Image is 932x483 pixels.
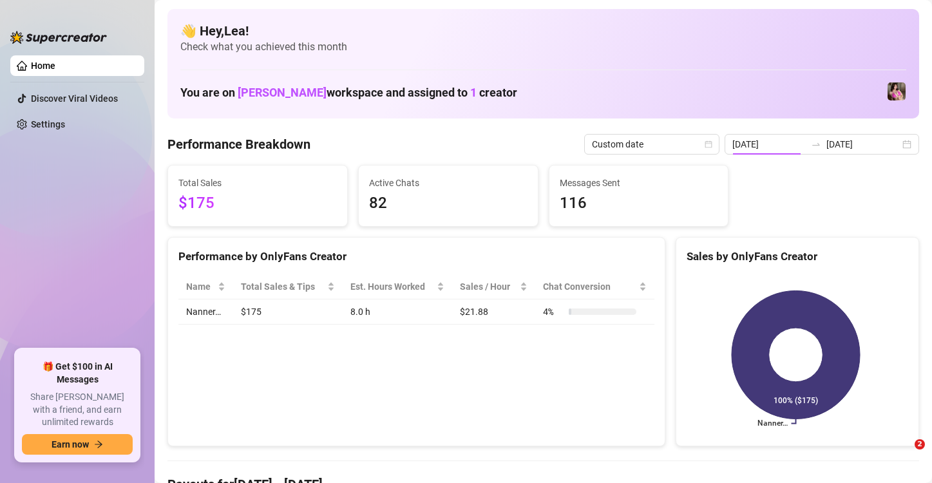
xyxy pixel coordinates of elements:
span: Active Chats [369,176,528,190]
span: Earn now [52,439,89,450]
span: Total Sales [178,176,337,190]
span: 1 [470,86,477,99]
h4: 👋 Hey, Lea ! [180,22,906,40]
span: 2 [915,439,925,450]
h1: You are on workspace and assigned to creator [180,86,517,100]
input: Start date [732,137,806,151]
img: Nanner [888,82,906,100]
td: 8.0 h [343,299,452,325]
th: Total Sales & Tips [233,274,342,299]
td: Nanner… [178,299,233,325]
span: calendar [705,140,712,148]
div: Performance by OnlyFans Creator [178,248,654,265]
span: arrow-right [94,440,103,449]
span: 82 [369,191,528,216]
span: Check what you achieved this month [180,40,906,54]
span: $175 [178,191,337,216]
span: [PERSON_NAME] [238,86,327,99]
a: Discover Viral Videos [31,93,118,104]
a: Home [31,61,55,71]
th: Name [178,274,233,299]
text: Nanner… [757,419,787,428]
a: Settings [31,119,65,129]
div: Est. Hours Worked [350,279,434,294]
button: Earn nowarrow-right [22,434,133,455]
span: swap-right [811,139,821,149]
span: Name [186,279,215,294]
iframe: Intercom live chat [888,439,919,470]
span: Share [PERSON_NAME] with a friend, and earn unlimited rewards [22,391,133,429]
td: $21.88 [452,299,535,325]
span: Custom date [592,135,712,154]
span: Total Sales & Tips [241,279,324,294]
span: 🎁 Get $100 in AI Messages [22,361,133,386]
input: End date [826,137,900,151]
h4: Performance Breakdown [167,135,310,153]
th: Sales / Hour [452,274,535,299]
img: logo-BBDzfeDw.svg [10,31,107,44]
td: $175 [233,299,342,325]
span: to [811,139,821,149]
